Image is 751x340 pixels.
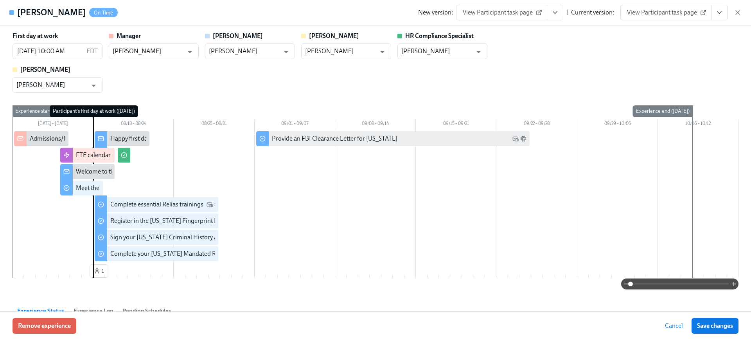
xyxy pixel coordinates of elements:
[309,32,359,40] strong: [PERSON_NAME]
[520,136,526,142] svg: Slack
[88,80,100,92] button: Open
[473,46,485,58] button: Open
[577,119,658,130] div: 09/29 – 10/05
[571,8,614,17] div: Current version:
[110,200,203,209] div: Complete essential Relias trainings
[12,105,74,117] div: Experience start ([DATE])
[280,46,292,58] button: Open
[74,306,113,315] span: Experience Log
[633,105,693,117] div: Experience end ([DATE])
[418,8,453,17] div: New version:
[110,250,259,258] div: Complete your [US_STATE] Mandated Reporter Training
[566,8,568,17] div: |
[658,119,738,130] div: 10/06 – 10/12
[76,151,168,159] div: FTE calendar invitations for week 1
[665,322,683,330] span: Cancel
[255,119,335,130] div: 09/01 – 09/07
[711,5,728,20] button: View task page
[174,119,254,130] div: 08/25 – 08/31
[18,322,71,330] span: Remove experience
[184,46,196,58] button: Open
[13,119,93,130] div: [DATE] – [DATE]
[76,167,174,176] div: Welcome to the Charlie Health team!
[110,217,230,225] div: Register in the [US_STATE] Fingerprint Portal
[13,318,76,334] button: Remove experience
[405,32,474,40] strong: HR Compliance Specialist
[659,318,688,334] button: Cancel
[20,66,70,73] strong: [PERSON_NAME]
[463,9,541,16] span: View Participant task page
[416,119,496,130] div: 09/15 – 09/21
[207,201,213,208] svg: Work Email
[496,119,577,130] div: 09/22 – 09/28
[214,201,221,208] svg: Slack
[17,7,86,18] h4: [PERSON_NAME]
[117,32,141,40] strong: Manager
[110,233,236,242] div: Sign your [US_STATE] Criminal History Affidavit
[620,5,711,20] a: View Participant task page
[86,47,98,56] p: EDT
[697,322,733,330] span: Save changes
[547,5,563,20] button: View task page
[272,134,397,143] div: Provide an FBI Clearance Letter for [US_STATE]
[13,32,58,40] label: First day at work
[50,105,138,117] div: Participant's first day at work ([DATE])
[76,184,116,192] div: Meet the team!
[93,119,174,130] div: 08/18 – 08/24
[213,32,263,40] strong: [PERSON_NAME]
[627,9,705,16] span: View Participant task page
[30,134,147,143] div: Admissions/Intake New Hire cleared to start
[512,136,519,142] svg: Work Email
[335,119,416,130] div: 09/08 – 09/14
[90,264,108,278] button: 1
[692,318,738,334] button: Save changes
[17,306,64,315] span: Experience Status
[122,306,171,315] span: Pending Schedules
[456,5,547,20] a: View Participant task page
[376,46,388,58] button: Open
[89,10,118,16] span: On Time
[110,134,152,143] div: Happy first day!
